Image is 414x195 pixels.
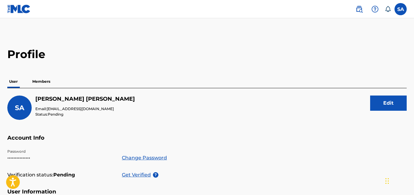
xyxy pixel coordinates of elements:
[15,104,24,112] span: SA
[370,96,407,111] button: Edit
[35,96,135,103] h5: Salvador Manuel Arteaga Romero
[7,149,115,154] p: Password
[35,112,135,117] p: Status:
[7,134,407,149] h5: Account Info
[7,5,31,13] img: MLC Logo
[385,6,391,12] div: Notifications
[7,154,115,162] p: •••••••••••••••
[384,166,414,195] iframe: Chat Widget
[47,106,114,111] span: [EMAIL_ADDRESS][DOMAIN_NAME]
[397,117,414,165] iframe: Resource Center
[48,112,63,117] span: Pending
[7,47,407,61] h2: Profile
[384,166,414,195] div: Widget de chat
[53,171,75,179] strong: Pending
[356,5,363,13] img: search
[369,3,381,15] div: Help
[7,171,53,179] p: Verification status:
[371,5,379,13] img: help
[7,75,19,88] p: User
[122,154,167,162] a: Change Password
[353,3,365,15] a: Public Search
[122,171,153,179] p: Get Verified
[35,106,135,112] p: Email:
[30,75,52,88] p: Members
[153,172,158,178] span: ?
[395,3,407,15] div: User Menu
[385,172,389,190] div: Arrastrar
